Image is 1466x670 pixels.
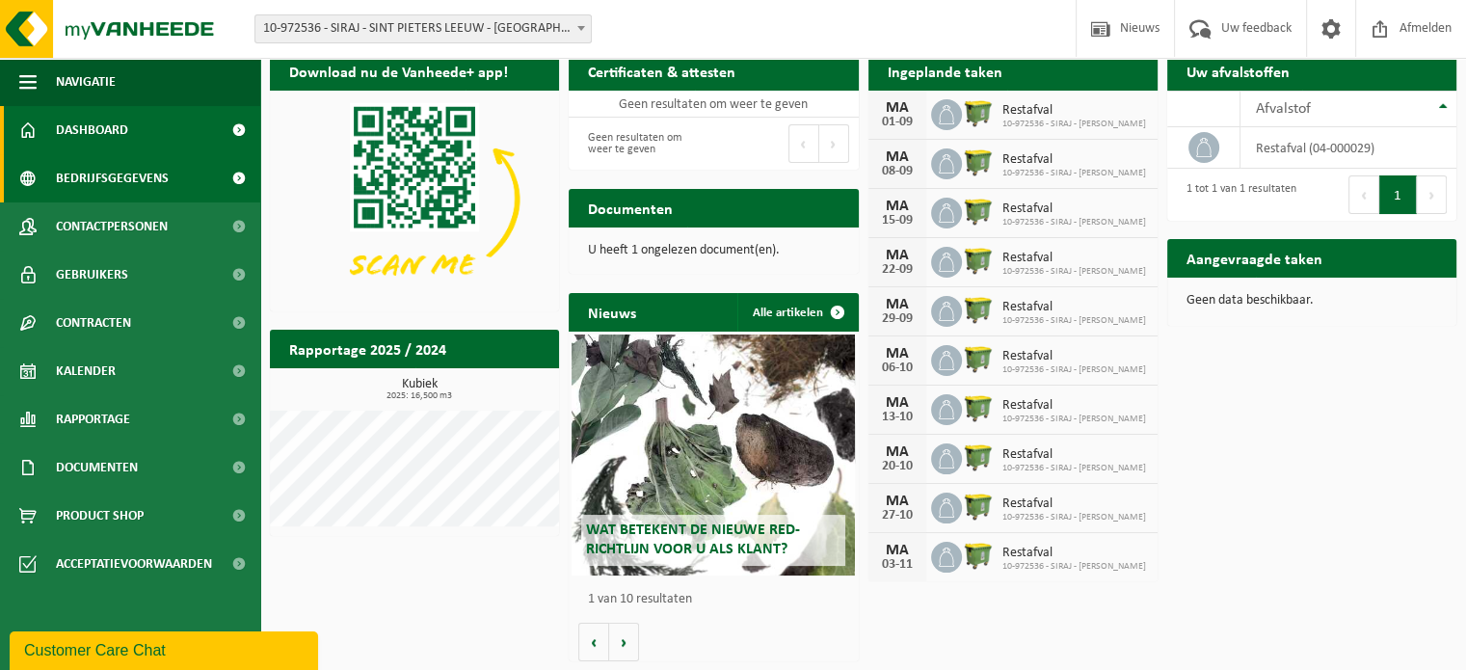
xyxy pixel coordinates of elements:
[878,494,917,509] div: MA
[56,202,168,251] span: Contactpersonen
[280,391,559,401] span: 2025: 16,500 m3
[1002,561,1146,573] span: 10-972536 - SIRAJ - [PERSON_NAME]
[878,444,917,460] div: MA
[578,623,609,661] button: Vorige
[1240,127,1456,169] td: restafval (04-000029)
[1186,294,1437,308] p: Geen data beschikbaar.
[588,593,848,606] p: 1 van 10 resultaten
[569,52,755,90] h2: Certificaten & attesten
[1002,364,1146,376] span: 10-972536 - SIRAJ - [PERSON_NAME]
[1255,101,1310,117] span: Afvalstof
[868,52,1022,90] h2: Ingeplande taken
[878,199,917,214] div: MA
[270,52,527,90] h2: Download nu de Vanheede+ app!
[1417,175,1447,214] button: Next
[878,558,917,572] div: 03-11
[878,248,917,263] div: MA
[1002,496,1146,512] span: Restafval
[1002,119,1146,130] span: 10-972536 - SIRAJ - [PERSON_NAME]
[1002,251,1146,266] span: Restafval
[1002,463,1146,474] span: 10-972536 - SIRAJ - [PERSON_NAME]
[569,91,858,118] td: Geen resultaten om weer te geven
[254,14,592,43] span: 10-972536 - SIRAJ - SINT PIETERS LEEUW - SINT-PIETERS-LEEUW
[1002,512,1146,523] span: 10-972536 - SIRAJ - [PERSON_NAME]
[1002,201,1146,217] span: Restafval
[586,523,800,556] span: Wat betekent de nieuwe RED-richtlijn voor u als klant?
[962,195,995,228] img: WB-1100-HPE-GN-51
[1177,174,1296,216] div: 1 tot 1 van 1 resultaten
[1002,103,1146,119] span: Restafval
[1002,217,1146,228] span: 10-972536 - SIRAJ - [PERSON_NAME]
[878,214,917,228] div: 15-09
[962,244,995,277] img: WB-1100-HPE-GN-51
[1379,175,1417,214] button: 1
[878,346,917,362] div: MA
[878,116,917,129] div: 01-09
[878,411,917,424] div: 13-10
[588,244,839,257] p: U heeft 1 ongelezen document(en).
[56,395,130,443] span: Rapportage
[609,623,639,661] button: Volgende
[1002,349,1146,364] span: Restafval
[788,124,819,163] button: Previous
[270,330,466,367] h2: Rapportage 2025 / 2024
[962,490,995,523] img: WB-1100-HPE-GN-51
[1002,266,1146,278] span: 10-972536 - SIRAJ - [PERSON_NAME]
[878,460,917,473] div: 20-10
[578,122,704,165] div: Geen resultaten om weer te geven
[1167,239,1342,277] h2: Aangevraagde taken
[962,146,995,178] img: WB-1100-HPE-GN-51
[962,96,995,129] img: WB-1100-HPE-GN-51
[737,293,857,332] a: Alle artikelen
[878,297,917,312] div: MA
[962,342,995,375] img: WB-1100-HPE-GN-51
[10,628,322,670] iframe: chat widget
[878,395,917,411] div: MA
[569,189,692,227] h2: Documenten
[56,154,169,202] span: Bedrijfsgegevens
[962,441,995,473] img: WB-1100-HPE-GN-51
[1002,398,1146,414] span: Restafval
[878,312,917,326] div: 29-09
[878,509,917,523] div: 27-10
[56,58,116,106] span: Navigatie
[56,347,116,395] span: Kalender
[1002,447,1146,463] span: Restafval
[962,293,995,326] img: WB-1100-HPE-GN-51
[878,263,917,277] div: 22-09
[255,15,591,42] span: 10-972536 - SIRAJ - SINT PIETERS LEEUW - SINT-PIETERS-LEEUW
[962,391,995,424] img: WB-1100-HPE-GN-51
[962,539,995,572] img: WB-1100-HPE-GN-51
[878,543,917,558] div: MA
[878,362,917,375] div: 06-10
[1167,52,1309,90] h2: Uw afvalstoffen
[1002,152,1146,168] span: Restafval
[1002,315,1146,327] span: 10-972536 - SIRAJ - [PERSON_NAME]
[878,100,917,116] div: MA
[56,106,128,154] span: Dashboard
[280,378,559,401] h3: Kubiek
[878,149,917,165] div: MA
[1002,414,1146,425] span: 10-972536 - SIRAJ - [PERSON_NAME]
[56,540,212,588] span: Acceptatievoorwaarden
[569,293,655,331] h2: Nieuws
[56,492,144,540] span: Product Shop
[878,165,917,178] div: 08-09
[572,335,855,576] a: Wat betekent de nieuwe RED-richtlijn voor u als klant?
[56,299,131,347] span: Contracten
[270,91,559,308] img: Download de VHEPlus App
[1002,300,1146,315] span: Restafval
[56,443,138,492] span: Documenten
[1348,175,1379,214] button: Previous
[415,367,557,406] a: Bekijk rapportage
[1002,168,1146,179] span: 10-972536 - SIRAJ - [PERSON_NAME]
[1002,546,1146,561] span: Restafval
[56,251,128,299] span: Gebruikers
[819,124,849,163] button: Next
